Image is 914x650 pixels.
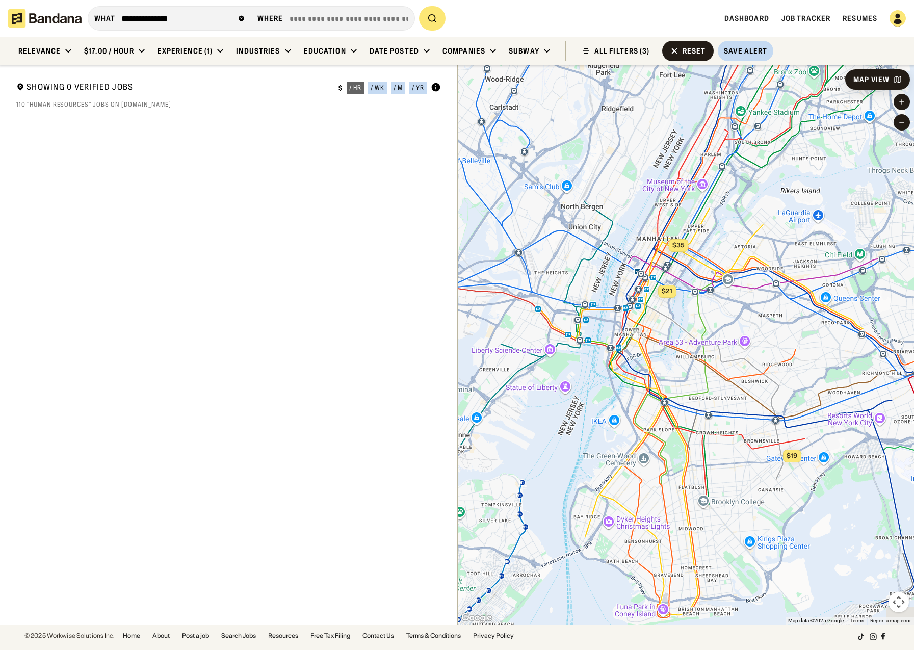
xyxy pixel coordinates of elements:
[362,633,394,639] a: Contact Us
[843,14,877,23] a: Resumes
[412,85,424,91] div: / yr
[394,85,403,91] div: / m
[18,46,61,56] div: Relevance
[850,618,864,623] a: Terms (opens in new tab)
[221,633,256,639] a: Search Jobs
[338,84,343,92] div: $
[473,633,514,639] a: Privacy Policy
[8,9,82,28] img: Bandana logotype
[304,46,346,56] div: Education
[724,46,767,56] div: Save Alert
[509,46,539,56] div: Subway
[16,114,440,625] div: grid
[24,633,115,639] div: © 2025 Workwise Solutions Inc.
[594,47,650,55] div: ALL FILTERS (3)
[787,452,797,459] span: $19
[370,46,419,56] div: Date Posted
[257,14,283,23] div: Where
[152,633,170,639] a: About
[672,241,684,249] span: $35
[84,46,134,56] div: $17.00 / hour
[94,14,115,23] div: what
[683,47,706,55] div: Reset
[16,100,441,109] div: 110 "human resources" jobs on [DOMAIN_NAME]
[724,14,769,23] a: Dashboard
[182,633,209,639] a: Post a job
[870,618,911,623] a: Report a map error
[310,633,350,639] a: Free Tax Filing
[460,611,493,625] a: Open this area in Google Maps (opens a new window)
[371,85,384,91] div: / wk
[460,611,493,625] img: Google
[16,82,330,94] div: Showing 0 Verified Jobs
[158,46,213,56] div: Experience (1)
[442,46,485,56] div: Companies
[123,633,140,639] a: Home
[236,46,280,56] div: Industries
[853,76,890,83] div: Map View
[406,633,461,639] a: Terms & Conditions
[781,14,830,23] a: Job Tracker
[788,618,844,623] span: Map data ©2025 Google
[889,592,909,612] button: Map camera controls
[349,85,361,91] div: / hr
[268,633,298,639] a: Resources
[662,287,672,295] span: $21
